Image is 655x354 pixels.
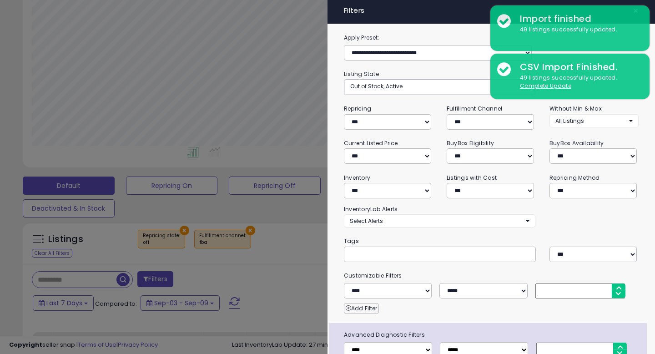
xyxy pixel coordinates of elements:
[629,5,642,17] button: ×
[555,117,584,125] span: All Listings
[520,82,571,90] u: Complete Update
[549,114,639,127] button: All Listings
[350,217,383,225] span: Select Alerts
[344,7,639,15] h4: Filters
[513,61,643,74] div: CSV Import Finished.
[344,139,398,147] small: Current Listed Price
[344,174,370,182] small: Inventory
[447,139,494,147] small: BuyBox Eligibility
[549,139,604,147] small: BuyBox Availability
[337,271,645,281] small: Customizable Filters
[513,25,643,34] div: 49 listings successfully updated.
[549,174,600,182] small: Repricing Method
[513,74,643,91] div: 49 listings successfully updated.
[344,303,379,314] button: Add Filter
[513,12,643,25] div: Import finished
[337,330,647,340] span: Advanced Diagnostic Filters
[344,214,535,228] button: Select Alerts
[447,105,502,112] small: Fulfillment Channel
[344,70,379,78] small: Listing State
[344,80,535,95] button: Out of Stock, Active ×
[337,236,645,246] small: Tags
[549,105,602,112] small: Without Min & Max
[633,5,639,17] span: ×
[344,105,371,112] small: Repricing
[344,205,398,213] small: InventoryLab Alerts
[337,33,645,43] label: Apply Preset:
[447,174,497,182] small: Listings with Cost
[350,82,403,90] span: Out of Stock, Active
